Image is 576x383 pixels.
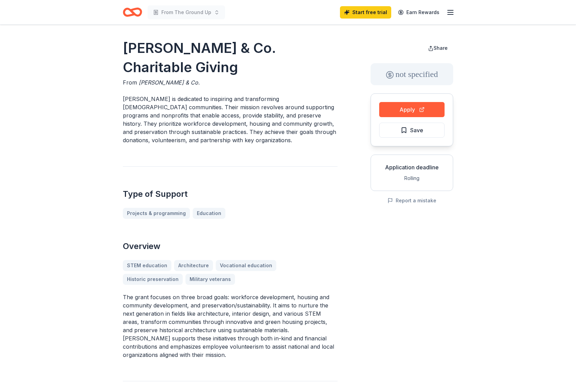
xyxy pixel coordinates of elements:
[434,45,448,51] span: Share
[123,293,338,359] p: The grant focuses on three broad goals: workforce development, housing and community development,...
[376,163,447,171] div: Application deadline
[376,174,447,182] div: Rolling
[387,196,436,205] button: Report a mistake
[123,208,190,219] a: Projects & programming
[371,63,453,85] div: not specified
[123,189,338,200] h2: Type of Support
[410,126,423,135] span: Save
[123,38,338,77] h1: [PERSON_NAME] & Co. Charitable Giving
[379,102,445,117] button: Apply
[340,6,391,19] a: Start free trial
[123,78,338,87] div: From
[139,79,200,86] span: [PERSON_NAME] & Co.
[123,95,338,144] p: [PERSON_NAME] is dedicated to inspiring and transforming [DEMOGRAPHIC_DATA] communities. Their mi...
[123,4,142,20] a: Home
[123,241,338,252] h2: Overview
[161,8,211,16] span: From The Ground Up
[193,208,225,219] a: Education
[423,41,453,55] button: Share
[394,6,444,19] a: Earn Rewards
[379,123,445,138] button: Save
[148,5,225,19] button: From The Ground Up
